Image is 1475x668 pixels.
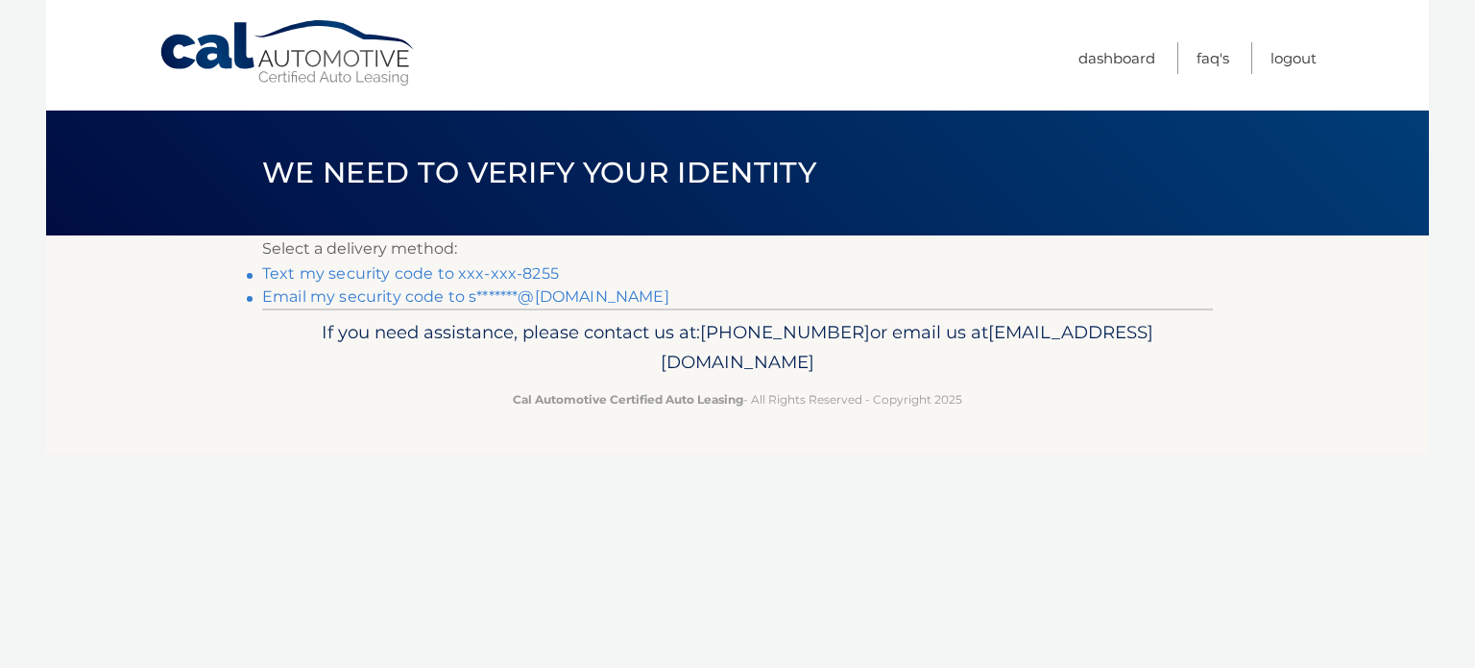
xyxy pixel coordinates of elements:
a: FAQ's [1197,42,1229,74]
a: Email my security code to s*******@[DOMAIN_NAME] [262,287,669,306]
p: If you need assistance, please contact us at: or email us at [275,317,1200,379]
span: [PHONE_NUMBER] [700,321,870,343]
strong: Cal Automotive Certified Auto Leasing [513,392,743,407]
span: We need to verify your identity [262,155,816,190]
a: Cal Automotive [158,19,418,87]
a: Text my security code to xxx-xxx-8255 [262,264,559,283]
p: Select a delivery method: [262,235,1213,262]
p: - All Rights Reserved - Copyright 2025 [275,389,1200,409]
a: Dashboard [1078,42,1155,74]
a: Logout [1270,42,1317,74]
